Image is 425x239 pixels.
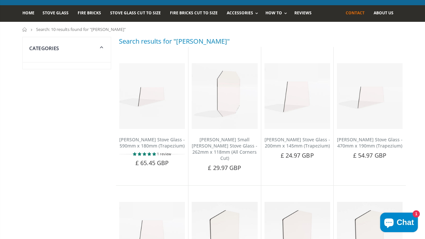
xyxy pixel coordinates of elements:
a: Accessories [227,5,261,22]
a: [PERSON_NAME] Stove Glass - 200mm x 145mm (Trapezium) [264,136,330,149]
span: Fire Bricks Cut To Size [170,10,218,16]
a: [PERSON_NAME] Stove Glass - 590mm x 180mm (Trapezium) [119,136,185,149]
img: Dowling Stove Glass [264,63,330,129]
span: £ 54.97 GBP [353,151,386,159]
span: £ 24.97 GBP [281,151,314,159]
span: Reviews [294,10,312,16]
img: Dowling Small Dowling stove glass [192,63,257,129]
a: Home [22,27,27,32]
img: Dowling Stove Glass - 590mm x 180mm (Trapezium) [119,63,185,129]
a: How To [265,5,290,22]
a: [PERSON_NAME] Stove Glass - 470mm x 190mm (Trapezium) [337,136,403,149]
span: 5.00 stars [133,151,157,156]
span: Stove Glass Cut To Size [110,10,161,16]
a: About us [374,5,398,22]
span: Search: 10 results found for "[PERSON_NAME]" [36,26,126,32]
a: [PERSON_NAME] Small [PERSON_NAME] Stove Glass - 262mm x 118mm (All Corners Cut) [192,136,257,161]
img: Dowling Stove Glass [337,63,403,129]
span: Accessories [227,10,253,16]
a: Reviews [294,5,316,22]
span: £ 65.45 GBP [135,159,169,167]
span: £ 29.97 GBP [208,164,241,172]
a: Stove Glass Cut To Size [110,5,165,22]
a: Stove Glass [43,5,73,22]
span: How To [265,10,282,16]
span: 1 review [157,151,171,156]
a: Fire Bricks Cut To Size [170,5,223,22]
a: Fire Bricks [78,5,106,22]
span: Home [22,10,34,16]
span: About us [374,10,393,16]
a: Contact [346,5,369,22]
inbox-online-store-chat: Shopify online store chat [378,213,420,234]
h3: Search results for "[PERSON_NAME]" [119,37,230,46]
span: Stove Glass [43,10,69,16]
a: Home [22,5,39,22]
span: Categories [29,45,59,51]
span: Fire Bricks [78,10,101,16]
span: Contact [346,10,365,16]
